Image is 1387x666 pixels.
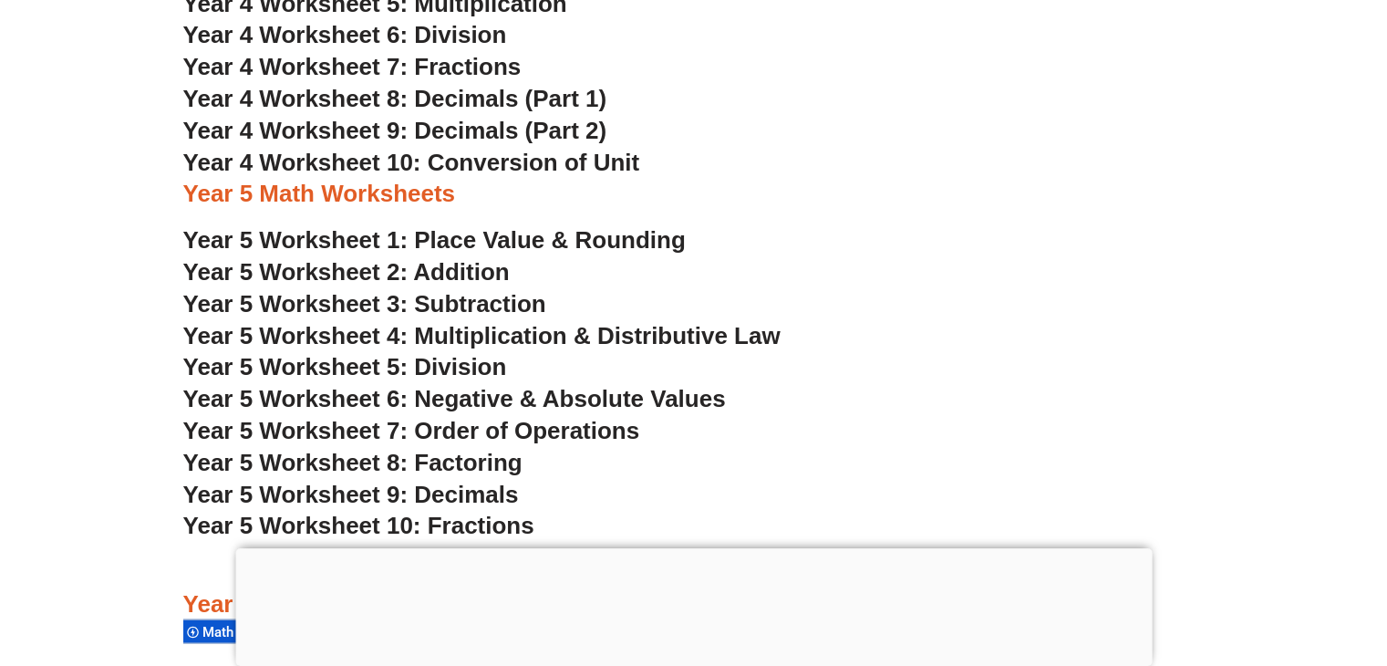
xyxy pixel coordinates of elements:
[183,417,640,444] a: Year 5 Worksheet 7: Order of Operations
[183,53,522,80] a: Year 4 Worksheet 7: Fractions
[183,258,510,286] a: Year 5 Worksheet 2: Addition
[183,21,507,48] a: Year 4 Worksheet 6: Division
[183,353,507,380] a: Year 5 Worksheet 5: Division
[183,149,640,176] a: Year 4 Worksheet 10: Conversion of Unit
[183,117,607,144] a: Year 4 Worksheet 9: Decimals (Part 2)
[183,589,1205,620] h3: Year 6 Math Worksheets
[183,619,314,644] div: Math Tutor Online
[1083,461,1387,666] iframe: Chat Widget
[202,624,316,640] span: Math Tutor Online
[183,481,519,508] a: Year 5 Worksheet 9: Decimals
[183,449,523,476] a: Year 5 Worksheet 8: Factoring
[183,85,607,112] a: Year 4 Worksheet 8: Decimals (Part 1)
[183,226,686,254] a: Year 5 Worksheet 1: Place Value & Rounding
[235,548,1152,661] iframe: Advertisement
[183,290,546,317] a: Year 5 Worksheet 3: Subtraction
[183,322,781,349] a: Year 5 Worksheet 4: Multiplication & Distributive Law
[183,512,534,539] a: Year 5 Worksheet 10: Fractions
[183,179,1205,210] h3: Year 5 Math Worksheets
[183,385,726,412] a: Year 5 Worksheet 6: Negative & Absolute Values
